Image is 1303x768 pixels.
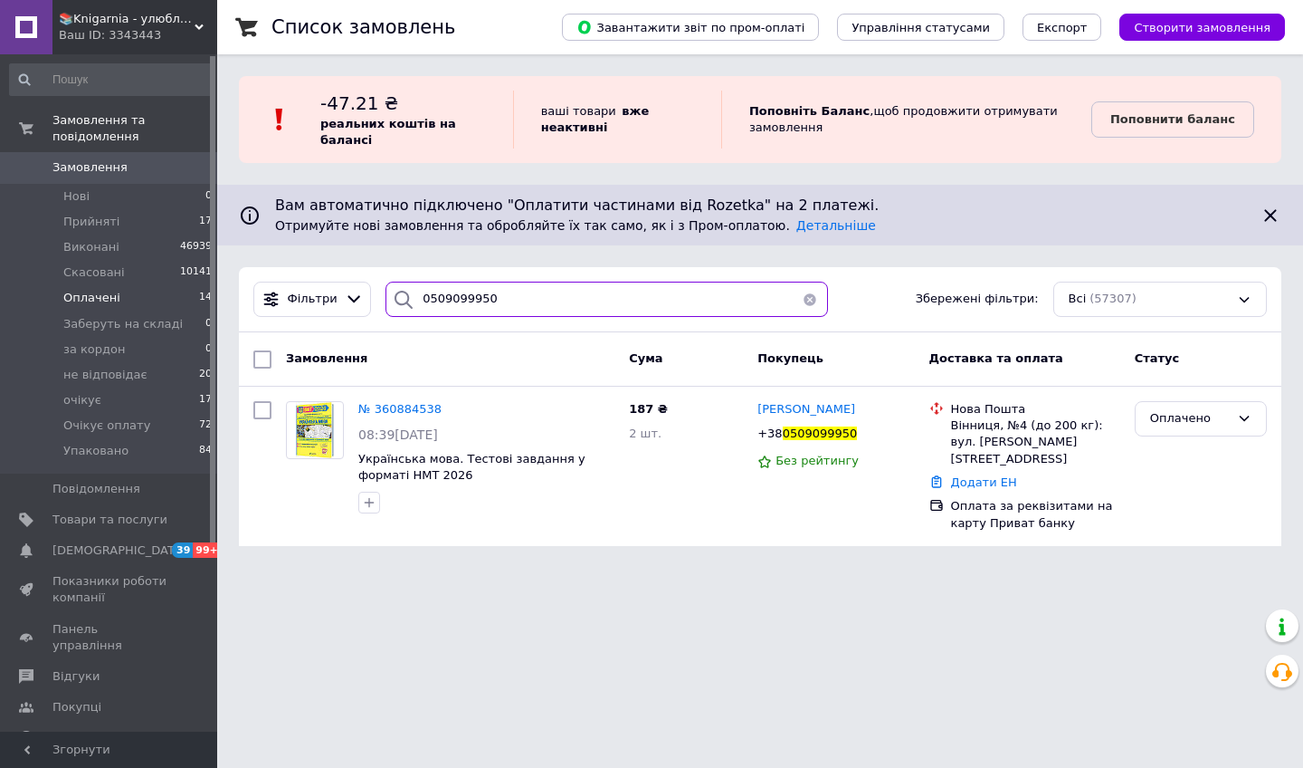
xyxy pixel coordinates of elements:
[358,427,438,442] span: 08:39[DATE]
[951,498,1120,531] div: Оплата за реквізитами на карту Приват банку
[783,427,858,440] span: 0509099950
[629,427,661,440] span: 2 шт.
[288,291,338,308] span: Фільтри
[180,264,212,281] span: 10141
[172,542,193,558] span: 39
[513,91,721,149] div: ваші товари
[1135,351,1180,365] span: Статус
[851,21,990,34] span: Управління статусами
[721,91,1091,149] div: , щоб продовжити отримувати замовлення
[63,443,128,459] span: Упаковано
[205,316,212,332] span: 0
[63,264,125,281] span: Скасовані
[757,427,857,440] span: +380509099950
[1119,14,1285,41] button: Створити замовлення
[320,117,456,147] b: реальних коштів на балансі
[63,392,101,408] span: очікує
[9,63,214,96] input: Пошук
[52,573,167,606] span: Показники роботи компанії
[1091,101,1254,138] a: Поповнити баланс
[52,512,167,528] span: Товари та послуги
[1101,20,1285,34] a: Створити замовлення
[916,291,1039,308] span: Збережені фільтри:
[629,351,662,365] span: Cума
[757,427,782,440] span: +38
[193,542,223,558] span: 99+
[52,668,100,685] span: Відгуки
[576,19,804,35] span: Завантажити звіт по пром-оплаті
[296,402,334,458] img: Фото товару
[205,188,212,205] span: 0
[358,452,585,483] a: Українська мова. Тестові завдання у форматі НМТ 2026
[1134,21,1270,34] span: Створити замовлення
[52,621,167,654] span: Панель управління
[271,16,455,38] h1: Список замовлень
[320,92,398,114] span: -47.21 ₴
[1089,292,1137,305] span: (57307)
[1069,291,1087,308] span: Всі
[59,11,195,27] span: 📚Knigarnia - улюблені книги для всієї родини!
[951,418,1120,467] div: Вінниця, №4 (до 200 кг): вул. [PERSON_NAME][STREET_ADDRESS]
[757,401,855,418] a: [PERSON_NAME]
[1150,409,1230,428] div: Оплачено
[757,351,823,365] span: Покупець
[358,402,442,416] a: № 360884538
[275,196,1245,216] span: Вам автоматично підключено "Оплатити частинами від Rozetka" на 2 платежі.
[52,730,150,746] span: Каталог ProSale
[52,481,140,497] span: Повідомлення
[63,290,120,306] span: Оплачені
[837,14,1004,41] button: Управління статусами
[63,316,183,332] span: Заберуть на складі
[59,27,217,43] div: Ваш ID: 3343443
[266,106,293,133] img: :exclamation:
[52,699,101,715] span: Покупці
[199,214,212,230] span: 17
[52,159,128,176] span: Замовлення
[199,418,212,434] span: 72
[199,367,212,383] span: 20
[180,239,212,255] span: 46939
[1022,14,1102,41] button: Експорт
[562,14,819,41] button: Завантажити звіт по пром-оплаті
[63,214,119,230] span: Прийняті
[63,188,90,205] span: Нові
[275,218,876,233] span: Отримуйте нові замовлення та обробляйте їх так само, як і з Пром-оплатою.
[929,351,1063,365] span: Доставка та оплата
[757,402,855,416] span: [PERSON_NAME]
[286,401,344,459] a: Фото товару
[1037,21,1088,34] span: Експорт
[951,401,1120,418] div: Нова Пошта
[775,454,859,467] span: Без рейтингу
[1110,112,1235,126] b: Поповнити баланс
[205,341,212,358] span: 0
[199,443,212,459] span: 84
[52,542,186,559] span: [DEMOGRAPHIC_DATA]
[52,112,217,145] span: Замовлення та повідомлення
[286,351,367,365] span: Замовлення
[951,475,1017,489] a: Додати ЕН
[63,418,150,434] span: Очікує оплату
[792,282,828,317] button: Очистить
[199,392,212,408] span: 17
[63,341,126,358] span: за кордон
[629,402,668,416] span: 187 ₴
[385,282,828,317] input: Пошук за номером замовлення, ПІБ покупця, номером телефону, Email, номером накладної
[749,104,870,118] b: Поповніть Баланс
[199,290,212,306] span: 14
[63,239,119,255] span: Виконані
[796,218,876,233] a: Детальніше
[63,367,147,383] span: не відповідає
